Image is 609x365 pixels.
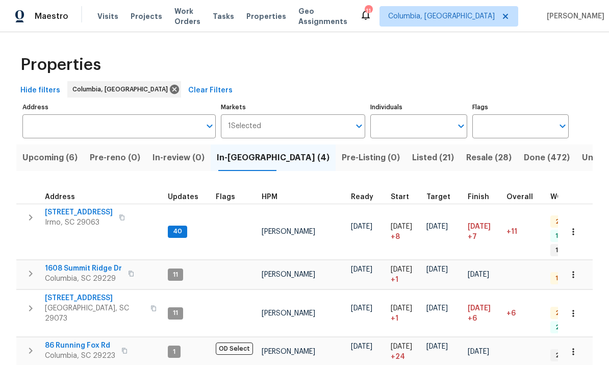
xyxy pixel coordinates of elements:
button: Clear Filters [184,81,237,100]
span: Visits [97,11,118,21]
span: [DATE] [351,223,372,230]
span: 2 QC [551,309,575,318]
span: [DATE] [468,271,489,278]
span: Irmo, SC 29063 [45,217,113,228]
span: 2 WIP [551,351,576,360]
span: In-[GEOGRAPHIC_DATA] (4) [217,151,329,165]
span: [DATE] [391,223,412,230]
span: [DATE] [351,343,372,350]
span: [DATE] [468,305,491,312]
span: [DATE] [426,305,448,312]
span: Start [391,193,409,201]
span: Finish [468,193,489,201]
label: Address [22,104,216,110]
div: Earliest renovation start date (first business day after COE or Checkout) [351,193,383,201]
span: Hide filters [20,84,60,97]
span: [PERSON_NAME] [543,11,604,21]
span: Columbia, SC 29223 [45,351,115,361]
span: Tasks [213,13,234,20]
button: Open [555,119,570,133]
span: [GEOGRAPHIC_DATA], SC 29073 [45,303,144,324]
span: +6 [506,310,516,317]
div: 11 [365,6,372,16]
div: Actual renovation start date [391,193,418,201]
td: Project started 1 days late [387,260,422,289]
label: Flags [472,104,569,110]
td: Scheduled to finish 7 day(s) late [464,204,502,260]
span: [DATE] [426,223,448,230]
span: 1 Accepted [551,246,594,255]
span: [PERSON_NAME] [262,228,315,235]
span: [DATE] [351,266,372,273]
span: Columbia, [GEOGRAPHIC_DATA] [72,84,172,94]
span: +11 [506,228,517,235]
div: Target renovation project end date [426,193,460,201]
div: Columbia, [GEOGRAPHIC_DATA] [67,81,181,98]
span: Columbia, [GEOGRAPHIC_DATA] [388,11,495,21]
label: Markets [221,104,366,110]
span: Flags [216,193,235,201]
span: [PERSON_NAME] [262,271,315,278]
span: 11 [169,309,182,318]
span: + 1 [391,313,398,324]
span: Work Orders [174,6,200,27]
button: Open [352,119,366,133]
div: Projected renovation finish date [468,193,498,201]
span: [STREET_ADDRESS] [45,293,144,303]
label: Individuals [370,104,467,110]
span: [DATE] [426,343,448,350]
button: Hide filters [16,81,64,100]
span: [STREET_ADDRESS] [45,207,113,217]
span: Address [45,193,75,201]
span: + 8 [391,232,400,242]
span: [DATE] [391,305,412,312]
span: 40 [169,227,186,236]
span: Projects [131,11,162,21]
span: Clear Filters [188,84,233,97]
span: Geo Assignments [298,6,347,27]
span: Ready [351,193,373,201]
span: Maestro [35,11,68,21]
span: + 24 [391,352,405,362]
span: +7 [468,232,477,242]
td: 6 day(s) past target finish date [502,290,546,337]
span: [DATE] [426,266,448,273]
span: 11 [169,271,182,279]
td: Project started 1 days late [387,290,422,337]
span: Pre-Listing (0) [342,151,400,165]
td: Project started 8 days late [387,204,422,260]
span: WO Completion [550,193,606,201]
span: [PERSON_NAME] [262,310,315,317]
span: In-review (0) [153,151,205,165]
td: 11 day(s) past target finish date [502,204,546,260]
span: Listed (21) [412,151,454,165]
span: +6 [468,313,477,324]
span: Properties [246,11,286,21]
span: [DATE] [468,348,489,355]
span: 1 Done [551,232,579,240]
span: 1608 Summit Ridge Dr [45,263,122,274]
span: 2 QC [551,217,575,226]
span: 86 Running Fox Rd [45,340,115,351]
span: [DATE] [468,223,491,230]
span: Updates [168,193,198,201]
span: Target [426,193,450,201]
span: Upcoming (6) [22,151,78,165]
td: Scheduled to finish 6 day(s) late [464,290,502,337]
span: [DATE] [391,266,412,273]
span: 1 [169,348,180,356]
span: Pre-reno (0) [90,151,140,165]
span: OD Select [216,343,253,355]
span: Columbia, SC 29229 [45,274,122,284]
div: Days past target finish date [506,193,542,201]
span: [DATE] [391,343,412,350]
span: Resale (28) [466,151,512,165]
span: 1 QC [551,274,573,283]
span: [DATE] [351,305,372,312]
span: Done (472) [524,151,570,165]
span: 1 Selected [228,122,261,131]
span: 2 Done [551,323,581,332]
span: Properties [20,60,101,70]
button: Open [202,119,217,133]
span: [PERSON_NAME] [262,348,315,355]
